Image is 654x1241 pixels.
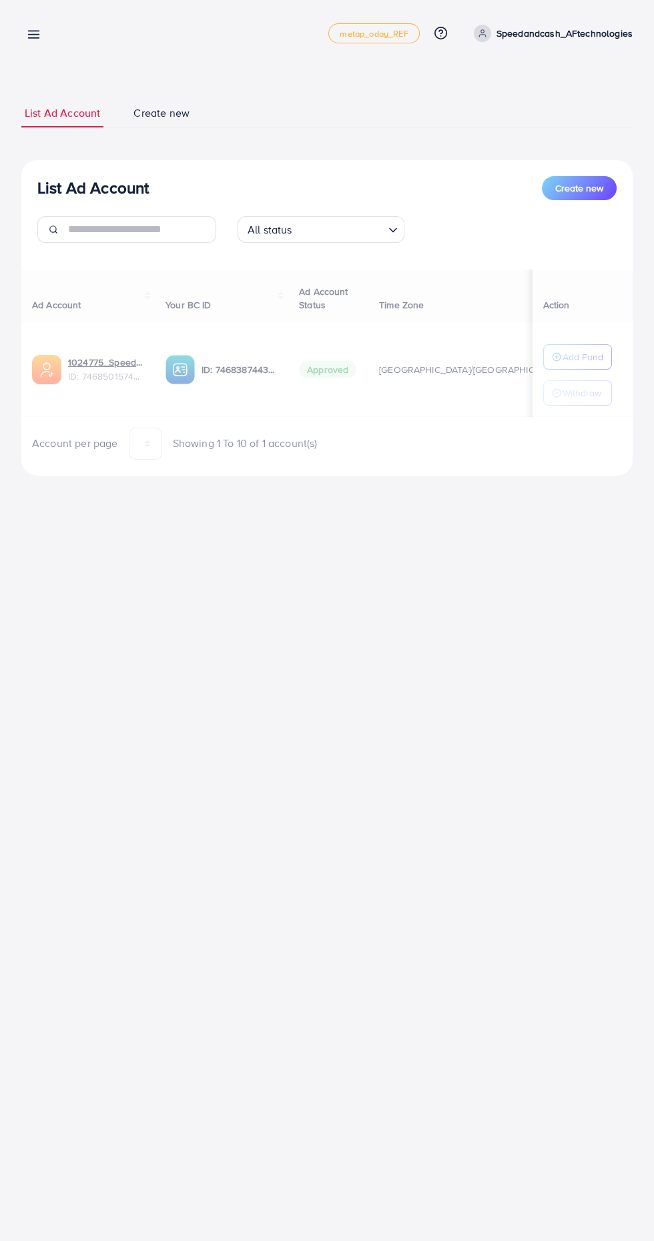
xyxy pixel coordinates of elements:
[340,29,408,38] span: metap_oday_REF
[555,181,603,195] span: Create new
[25,105,100,121] span: List Ad Account
[468,25,633,42] a: Speedandcash_AFtechnologies
[245,220,295,240] span: All status
[296,218,383,240] input: Search for option
[133,105,190,121] span: Create new
[497,25,633,41] p: Speedandcash_AFtechnologies
[238,216,404,243] div: Search for option
[542,176,617,200] button: Create new
[37,178,149,197] h3: List Ad Account
[328,23,419,43] a: metap_oday_REF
